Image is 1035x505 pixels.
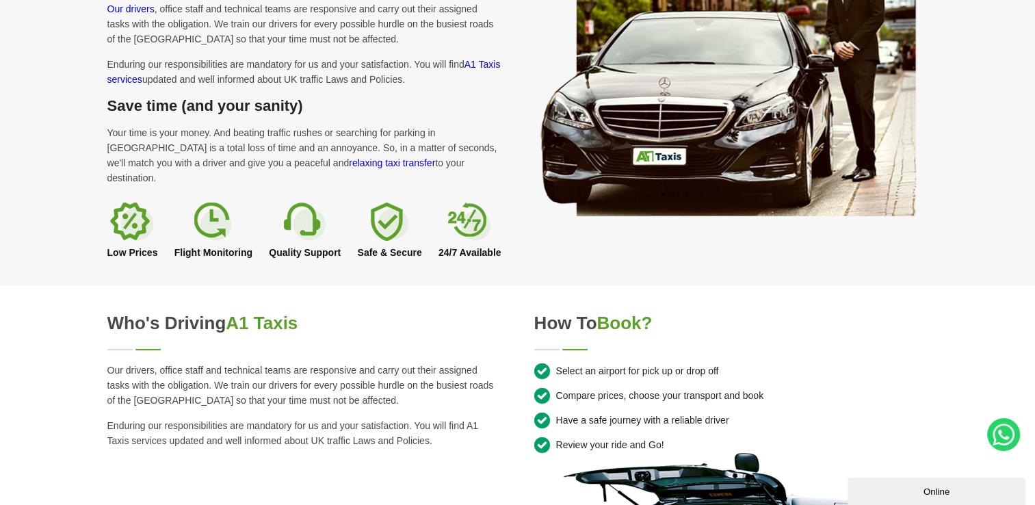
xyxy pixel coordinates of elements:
h3: Quality Support [269,247,341,258]
p: Our drivers, office staff and technical teams are responsive and carry out their assigned tasks w... [107,363,501,408]
h3: 24/7 Available [438,247,501,258]
p: Enduring our responsibilities are mandatory for us and your satisfaction. You will find A1 Taxis ... [107,418,501,448]
img: 24/7 Available [448,203,492,241]
p: Your time is your money. And beating traffic rushes or searching for parking in [GEOGRAPHIC_DATA]... [107,125,501,185]
img: Flight Monitoring [192,203,235,241]
li: Compare prices, choose your transport and book [534,387,928,404]
h3: Save time (and your sanity) [107,97,501,115]
span: A1 Taxis [226,313,298,333]
a: relaxing taxi transfer [349,157,435,168]
img: Safe & Secure [368,203,412,241]
span: Book? [597,313,652,333]
p: , office staff and technical teams are responsive and carry out their assigned tasks with the obl... [107,1,501,47]
li: Have a safe journey with a reliable driver [534,412,928,428]
li: Select an airport for pick up or drop off [534,363,928,379]
h2: Who's Driving [107,313,501,334]
h2: How to [534,313,928,334]
p: Enduring our responsibilities are mandatory for us and your satisfaction. You will find updated a... [107,57,501,87]
h3: Low Prices [107,247,158,258]
h3: Safe & Secure [357,247,421,258]
h3: Flight Monitoring [174,247,252,258]
iframe: chat widget [848,475,1028,505]
img: Quality Support [283,203,327,241]
a: Our drivers [107,3,155,14]
li: Review your ride and Go! [534,437,928,453]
